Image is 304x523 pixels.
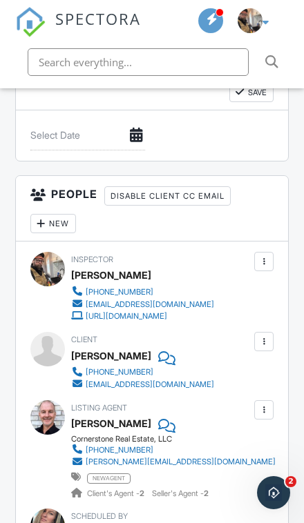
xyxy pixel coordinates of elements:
iframe: Intercom live chat [257,476,290,509]
a: [PHONE_NUMBER] [71,366,214,379]
h3: People [16,176,288,241]
span: Listing Agent [71,403,127,413]
div: New [30,214,76,233]
span: Client [71,335,97,344]
div: [PHONE_NUMBER] [86,287,153,297]
strong: 2 [204,489,209,498]
div: [PERSON_NAME][EMAIL_ADDRESS][DOMAIN_NAME] [86,457,276,466]
img: bf8274bfc87b4e28ab655cc270350d12_1_105_c.jpeg [238,8,263,33]
span: 2 [285,476,296,487]
button: Save [229,83,274,102]
a: [PHONE_NUMBER] [71,286,214,298]
div: Disable Client CC Email [104,186,231,206]
span: Scheduled By [71,511,128,521]
div: [EMAIL_ADDRESS][DOMAIN_NAME] [86,379,214,389]
a: [EMAIL_ADDRESS][DOMAIN_NAME] [71,378,214,391]
span: Inspector [71,255,113,264]
div: [EMAIL_ADDRESS][DOMAIN_NAME] [86,299,214,309]
a: [PERSON_NAME] [71,413,151,434]
a: SPECTORA [15,20,141,47]
img: The Best Home Inspection Software - Spectora [15,7,46,37]
span: newagent [87,473,131,484]
div: [PHONE_NUMBER] [86,445,153,455]
div: [PERSON_NAME] [71,346,151,366]
a: [EMAIL_ADDRESS][DOMAIN_NAME] [71,298,214,310]
span: Seller's Agent - [152,489,209,498]
div: [URL][DOMAIN_NAME] [86,311,167,321]
div: Cornerstone Real Estate, LLC [71,434,285,444]
strong: 2 [140,489,144,498]
input: Select Date [30,121,145,150]
a: [PERSON_NAME][EMAIL_ADDRESS][DOMAIN_NAME] [71,456,276,468]
a: [URL][DOMAIN_NAME] [71,310,214,322]
span: Client's Agent - [87,489,146,498]
input: Search everything... [28,48,249,76]
div: [PERSON_NAME] [71,265,151,286]
div: [PHONE_NUMBER] [86,367,153,377]
a: [PHONE_NUMBER] [71,444,276,456]
span: SPECTORA [55,7,141,29]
